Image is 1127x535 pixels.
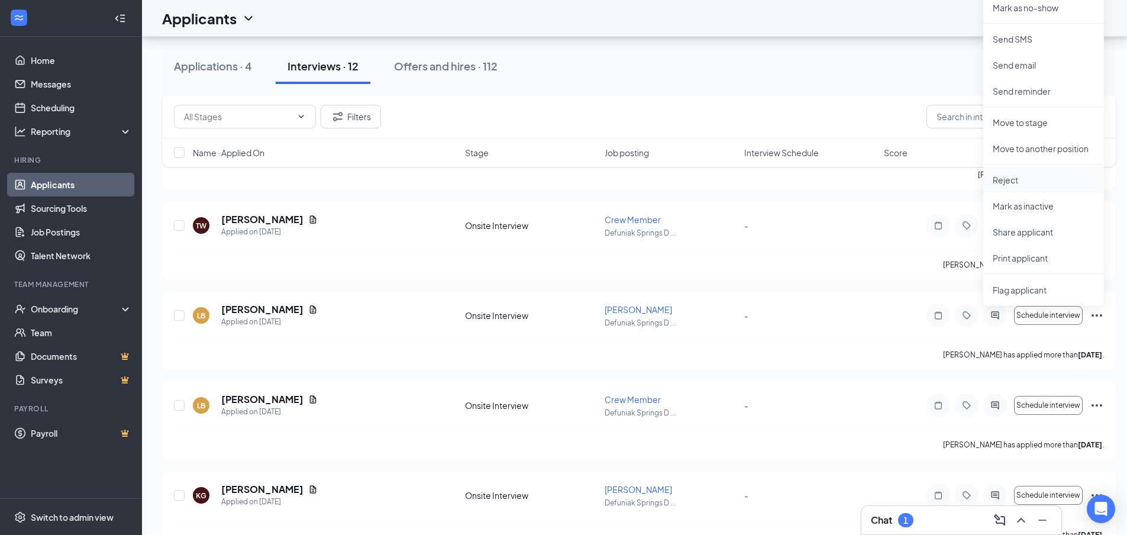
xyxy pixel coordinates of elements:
[197,311,205,321] div: LB
[990,511,1009,530] button: ComposeMessage
[221,406,318,418] div: Applied on [DATE]
[241,11,256,25] svg: ChevronDown
[174,59,252,73] div: Applications · 4
[31,49,132,72] a: Home
[988,311,1002,320] svg: ActiveChat
[184,110,292,123] input: All Stages
[221,226,318,238] div: Applied on [DATE]
[1016,311,1080,320] span: Schedule interview
[1014,306,1083,325] button: Schedule interview
[31,196,132,220] a: Sourcing Tools
[605,498,737,508] p: Defuniak Springs D ...
[931,401,945,410] svg: Note
[1090,398,1104,412] svg: Ellipses
[943,260,1104,270] p: [PERSON_NAME] has applied more than .
[960,311,974,320] svg: Tag
[960,491,974,500] svg: Tag
[744,310,748,321] span: -
[931,311,945,320] svg: Note
[943,350,1104,360] p: [PERSON_NAME] has applied more than .
[465,310,598,321] div: Onsite Interview
[14,125,26,137] svg: Analysis
[744,490,748,501] span: -
[1014,513,1028,527] svg: ChevronUp
[221,496,318,508] div: Applied on [DATE]
[1016,401,1080,410] span: Schedule interview
[31,511,114,523] div: Switch to admin view
[31,321,132,344] a: Team
[1014,396,1083,415] button: Schedule interview
[993,513,1007,527] svg: ComposeMessage
[31,368,132,392] a: SurveysCrown
[1035,513,1050,527] svg: Minimize
[465,489,598,501] div: Onsite Interview
[1090,308,1104,323] svg: Ellipses
[31,220,132,244] a: Job Postings
[31,344,132,368] a: DocumentsCrown
[31,96,132,120] a: Scheduling
[1014,486,1083,505] button: Schedule interview
[988,401,1002,410] svg: ActiveChat
[960,221,974,230] svg: Tag
[31,244,132,267] a: Talent Network
[14,511,26,523] svg: Settings
[31,303,122,315] div: Onboarding
[14,404,130,414] div: Payroll
[114,12,126,24] svg: Collapse
[221,316,318,328] div: Applied on [DATE]
[1090,488,1104,502] svg: Ellipses
[308,395,318,404] svg: Document
[31,72,132,96] a: Messages
[903,515,908,526] div: 1
[1078,350,1102,359] b: [DATE]
[296,112,306,121] svg: ChevronDown
[394,59,498,73] div: Offers and hires · 112
[988,491,1002,500] svg: ActiveChat
[931,491,945,500] svg: Note
[605,304,672,315] span: [PERSON_NAME]
[871,514,892,527] h3: Chat
[221,483,303,496] h5: [PERSON_NAME]
[288,59,359,73] div: Interviews · 12
[1033,511,1052,530] button: Minimize
[465,220,598,231] div: Onsite Interview
[605,484,672,495] span: [PERSON_NAME]
[926,105,1104,128] input: Search in interviews
[605,318,737,328] p: Defuniak Springs D ...
[308,305,318,314] svg: Document
[14,155,130,165] div: Hiring
[14,279,130,289] div: Team Management
[197,401,205,411] div: LB
[221,393,303,406] h5: [PERSON_NAME]
[308,485,318,494] svg: Document
[465,147,489,159] span: Stage
[196,221,206,231] div: TW
[605,228,737,238] p: Defuniak Springs D ...
[1012,511,1031,530] button: ChevronUp
[14,303,26,315] svg: UserCheck
[221,303,303,316] h5: [PERSON_NAME]
[321,105,381,128] button: Filter Filters
[31,421,132,445] a: PayrollCrown
[31,173,132,196] a: Applicants
[931,221,945,230] svg: Note
[1087,495,1115,523] div: Open Intercom Messenger
[13,12,25,24] svg: WorkstreamLogo
[744,220,748,231] span: -
[884,147,908,159] span: Score
[465,399,598,411] div: Onsite Interview
[605,214,661,225] span: Crew Member
[331,109,345,124] svg: Filter
[744,147,819,159] span: Interview Schedule
[162,8,237,28] h1: Applicants
[1016,491,1080,499] span: Schedule interview
[943,440,1104,450] p: [PERSON_NAME] has applied more than .
[960,401,974,410] svg: Tag
[196,491,206,501] div: KG
[605,394,661,405] span: Crew Member
[31,125,133,137] div: Reporting
[308,215,318,224] svg: Document
[605,408,737,418] p: Defuniak Springs D ...
[221,213,303,226] h5: [PERSON_NAME]
[744,400,748,411] span: -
